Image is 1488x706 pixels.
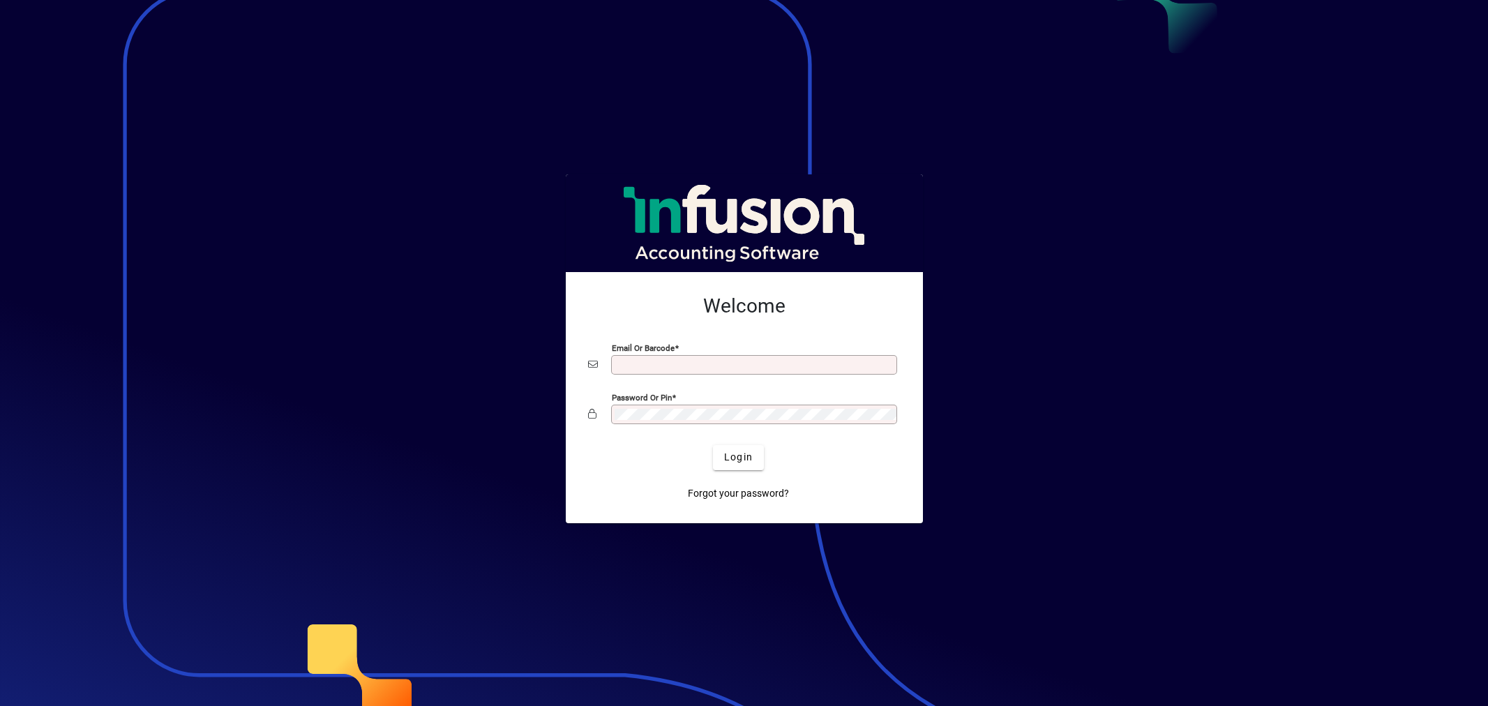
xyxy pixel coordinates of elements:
[713,445,764,470] button: Login
[612,343,675,352] mat-label: Email or Barcode
[688,486,789,501] span: Forgot your password?
[724,450,753,465] span: Login
[588,294,901,318] h2: Welcome
[612,392,672,402] mat-label: Password or Pin
[682,481,795,506] a: Forgot your password?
